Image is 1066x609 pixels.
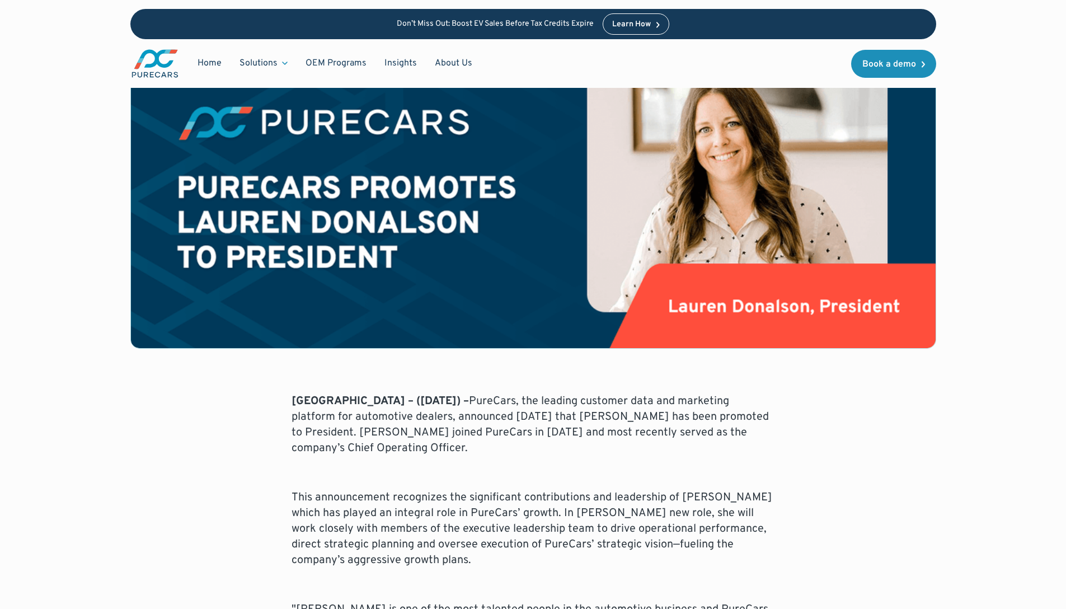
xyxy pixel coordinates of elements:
a: Learn How [603,13,669,35]
div: Solutions [240,57,278,69]
img: purecars logo [130,48,180,79]
a: OEM Programs [297,53,375,74]
p: ‍ [292,577,775,593]
a: main [130,48,180,79]
a: Insights [375,53,426,74]
a: About Us [426,53,481,74]
p: Don’t Miss Out: Boost EV Sales Before Tax Credits Expire [397,20,594,29]
div: Book a demo [862,60,916,69]
strong: [GEOGRAPHIC_DATA] – ([DATE]) – [292,394,469,409]
p: This announcement recognizes the significant contributions and leadership of [PERSON_NAME] which ... [292,490,775,568]
a: Book a demo [851,50,936,78]
p: ‍ [292,465,775,481]
div: Solutions [231,53,297,74]
p: PureCars, the leading customer data and marketing platform for automotive dealers, announced [DAT... [292,393,775,456]
a: Home [189,53,231,74]
div: Learn How [612,21,651,29]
